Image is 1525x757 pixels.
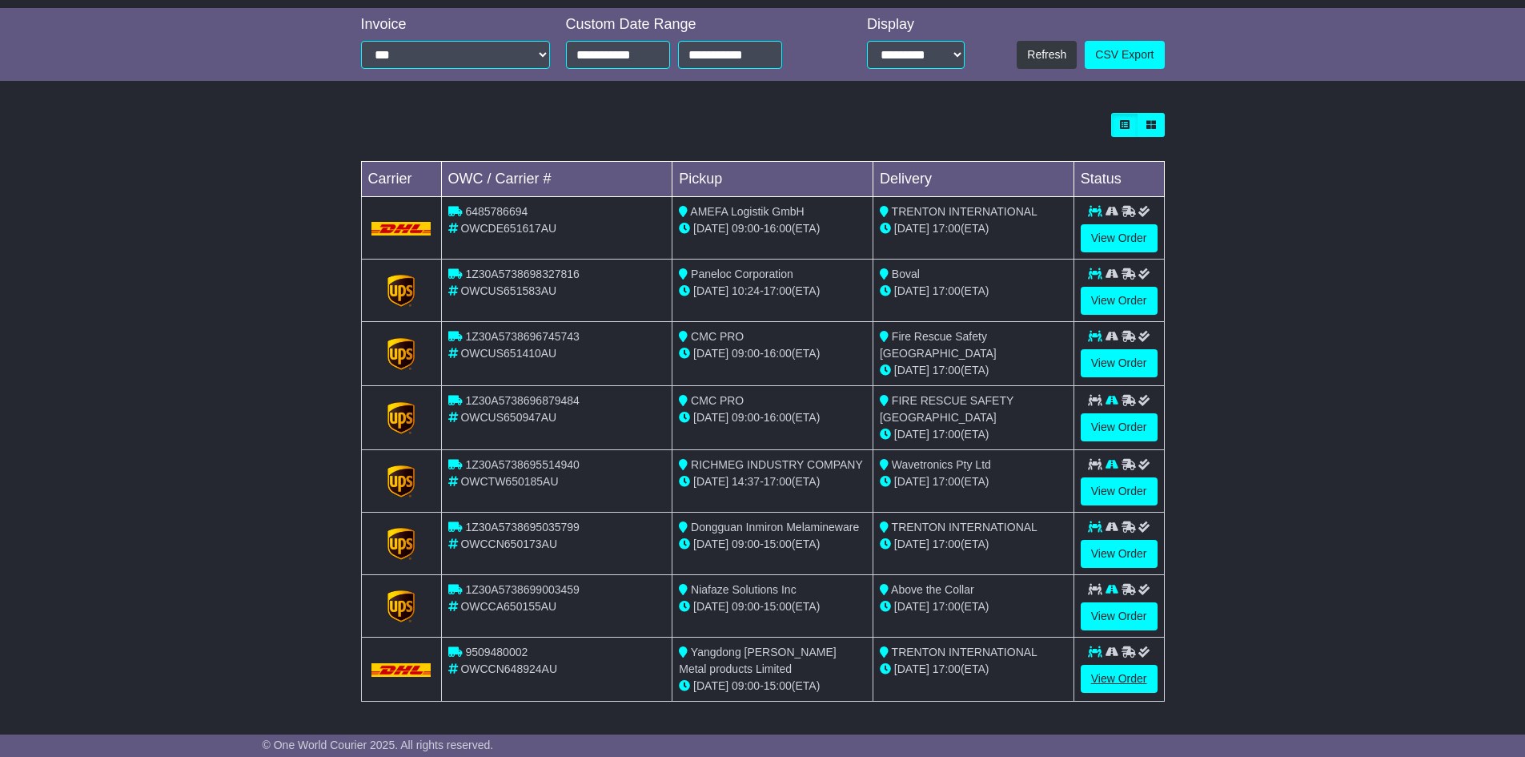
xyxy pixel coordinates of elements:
span: OWCCN648924AU [460,662,557,675]
span: 09:00 [732,347,760,360]
span: [DATE] [894,428,929,441]
div: Invoice [361,16,550,34]
div: (ETA) [880,473,1067,490]
span: Boval [892,268,920,280]
div: (ETA) [880,426,1067,443]
span: 09:00 [732,538,760,550]
a: View Order [1081,287,1158,315]
span: Fire Rescue Safety [GEOGRAPHIC_DATA] [880,330,997,360]
span: 17:00 [933,538,961,550]
span: 1Z30A5738698327816 [465,268,579,280]
span: 1Z30A5738696879484 [465,394,579,407]
div: Custom Date Range [566,16,823,34]
div: (ETA) [880,598,1067,615]
td: Delivery [873,162,1074,197]
td: OWC / Carrier # [441,162,672,197]
span: [DATE] [693,475,728,488]
span: 15:00 [764,679,792,692]
a: CSV Export [1085,41,1164,69]
span: 17:00 [933,475,961,488]
img: GetCarrierServiceLogo [387,465,415,497]
span: TRENTON INTERNATIONAL [892,521,1037,534]
span: © One World Courier 2025. All rights reserved. [263,739,494,751]
img: GetCarrierServiceLogo [387,528,415,560]
div: - (ETA) [679,536,866,553]
span: Dongguan Inmiron Melamineware [691,521,859,534]
span: 17:00 [933,662,961,675]
a: View Order [1081,224,1158,252]
span: RICHMEG INDUSTRY COMPANY [691,458,863,471]
span: [DATE] [693,411,728,424]
img: GetCarrierServiceLogo [387,338,415,370]
div: - (ETA) [679,678,866,695]
a: View Order [1081,665,1158,693]
span: 17:00 [933,364,961,376]
span: 1Z30A5738699003459 [465,583,579,596]
span: 9509480002 [465,646,528,658]
span: 14:37 [732,475,760,488]
span: [DATE] [693,679,728,692]
span: 17:00 [764,284,792,297]
span: OWCUS650947AU [460,411,556,424]
div: (ETA) [880,362,1067,379]
img: GetCarrierServiceLogo [387,590,415,622]
span: [DATE] [693,284,728,297]
span: 16:00 [764,222,792,235]
span: 15:00 [764,538,792,550]
span: 17:00 [933,428,961,441]
span: Niafaze Solutions Inc [691,583,797,596]
span: 1Z30A5738696745743 [465,330,579,343]
span: 6485786694 [465,205,528,218]
a: View Order [1081,540,1158,568]
span: AMEFA Logistik GmbH [690,205,804,218]
span: Yangdong [PERSON_NAME] Metal products Limited [679,646,836,675]
img: GetCarrierServiceLogo [387,402,415,434]
span: 17:00 [933,600,961,613]
div: - (ETA) [679,473,866,490]
span: OWCTW650185AU [460,475,558,488]
span: [DATE] [894,222,929,235]
span: [DATE] [894,600,929,613]
a: View Order [1081,349,1158,377]
span: 17:00 [933,222,961,235]
span: 15:00 [764,600,792,613]
span: [DATE] [894,284,929,297]
span: [DATE] [693,600,728,613]
a: View Order [1081,413,1158,441]
span: OWCCN650173AU [460,538,557,550]
span: Above the Collar [891,583,974,596]
span: Wavetronics Pty Ltd [892,458,991,471]
span: 09:00 [732,411,760,424]
span: CMC PRO [691,394,744,407]
span: [DATE] [894,662,929,675]
span: 17:00 [764,475,792,488]
span: [DATE] [693,222,728,235]
span: OWCUS651583AU [460,284,556,297]
span: [DATE] [693,347,728,360]
span: Paneloc Corporation [691,268,793,280]
span: TRENTON INTERNATIONAL [892,646,1037,658]
td: Pickup [672,162,873,197]
div: - (ETA) [679,598,866,615]
td: Carrier [361,162,441,197]
span: 1Z30A5738695514940 [465,458,579,471]
span: 1Z30A5738695035799 [465,521,579,534]
span: 09:00 [732,679,760,692]
span: CMC PRO [691,330,744,343]
span: 10:24 [732,284,760,297]
span: [DATE] [894,475,929,488]
td: Status [1074,162,1164,197]
span: 16:00 [764,411,792,424]
div: - (ETA) [679,345,866,362]
span: 16:00 [764,347,792,360]
a: View Order [1081,477,1158,505]
span: OWCCA650155AU [460,600,556,613]
span: OWCUS651410AU [460,347,556,360]
div: (ETA) [880,220,1067,237]
span: 09:00 [732,222,760,235]
div: (ETA) [880,536,1067,553]
span: FIRE RESCUE SAFETY [GEOGRAPHIC_DATA] [880,394,1013,424]
button: Refresh [1017,41,1077,69]
div: (ETA) [880,283,1067,300]
div: - (ETA) [679,283,866,300]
